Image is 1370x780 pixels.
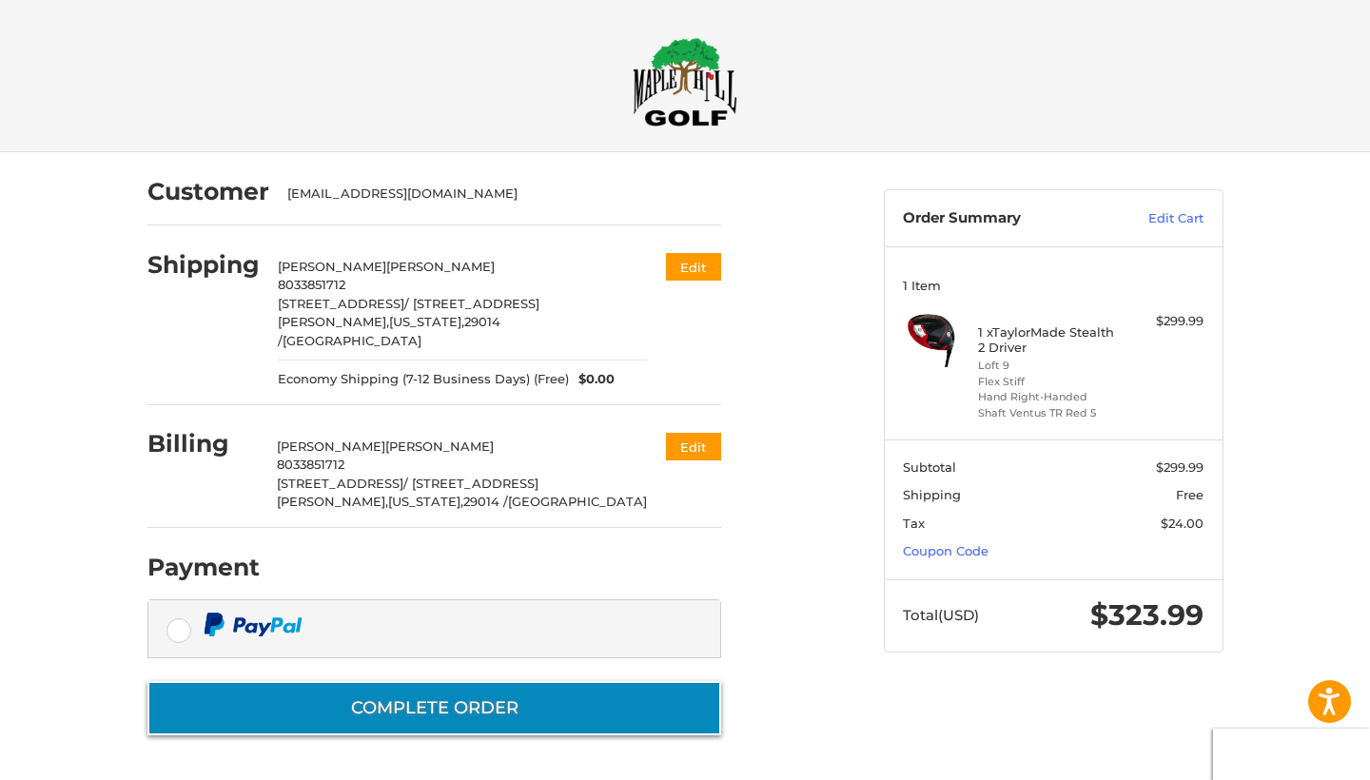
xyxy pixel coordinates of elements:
[403,476,538,491] span: / [STREET_ADDRESS]
[978,389,1124,405] li: Hand Right-Handed
[463,494,508,509] span: 29014 /
[978,358,1124,374] li: Loft 9
[204,613,303,636] img: PayPal icon
[666,253,721,281] button: Edit
[666,433,721,460] button: Edit
[903,516,925,531] span: Tax
[1107,209,1204,228] a: Edit Cart
[508,494,647,509] span: [GEOGRAPHIC_DATA]
[385,439,494,454] span: [PERSON_NAME]
[147,250,260,280] h2: Shipping
[287,185,702,204] div: [EMAIL_ADDRESS][DOMAIN_NAME]
[147,177,269,206] h2: Customer
[1176,487,1204,502] span: Free
[903,209,1107,228] h3: Order Summary
[278,314,500,348] span: 29014 /
[903,487,961,502] span: Shipping
[1090,597,1204,633] span: $323.99
[283,333,421,348] span: [GEOGRAPHIC_DATA]
[278,277,345,292] span: 8033851712
[978,324,1124,356] h4: 1 x TaylorMade Stealth 2 Driver
[903,459,956,475] span: Subtotal
[278,314,389,329] span: [PERSON_NAME],
[903,278,1204,293] h3: 1 Item
[278,370,569,389] span: Economy Shipping (7-12 Business Days) (Free)
[277,439,385,454] span: [PERSON_NAME]
[277,494,388,509] span: [PERSON_NAME],
[278,259,386,274] span: [PERSON_NAME]
[278,296,404,311] span: [STREET_ADDRESS]
[386,259,495,274] span: [PERSON_NAME]
[147,429,259,458] h2: Billing
[1156,459,1204,475] span: $299.99
[903,543,988,558] a: Coupon Code
[1213,729,1370,780] iframe: Google Customer Reviews
[147,553,260,582] h2: Payment
[633,37,737,127] img: Maple Hill Golf
[277,476,403,491] span: [STREET_ADDRESS]
[978,405,1124,421] li: Shaft Ventus TR Red 5
[569,370,615,389] span: $0.00
[277,457,344,472] span: 8033851712
[978,374,1124,390] li: Flex Stiff
[1161,516,1204,531] span: $24.00
[903,606,979,624] span: Total (USD)
[1128,312,1204,331] div: $299.99
[147,681,721,735] button: Complete order
[388,494,463,509] span: [US_STATE],
[404,296,539,311] span: / [STREET_ADDRESS]
[389,314,464,329] span: [US_STATE],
